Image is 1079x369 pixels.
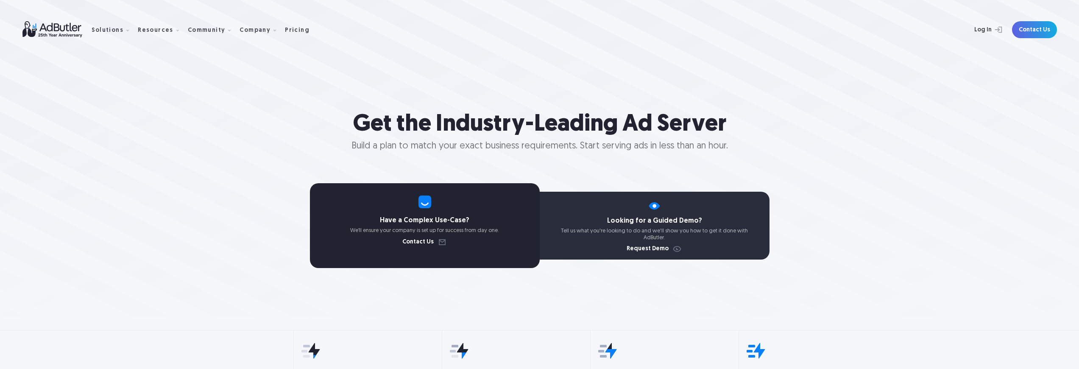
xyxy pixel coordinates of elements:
[540,228,770,241] p: Tell us what you're looking to do and we'll show you how to get it done with AdButler.
[310,227,540,234] p: We’ll ensure your company is set up for success from day one.
[240,17,283,43] div: Company
[540,218,770,224] h4: Looking for a Guided Demo?
[627,246,682,252] a: Request Demo
[285,28,309,34] div: Pricing
[240,28,270,34] div: Company
[402,239,447,245] a: Contact Us
[92,17,137,43] div: Solutions
[188,28,226,34] div: Community
[138,28,173,34] div: Resources
[952,21,1007,38] a: Log In
[1012,21,1057,38] a: Contact Us
[285,26,316,34] a: Pricing
[310,217,540,224] h4: Have a Complex Use-Case?
[92,28,124,34] div: Solutions
[188,17,238,43] div: Community
[138,17,186,43] div: Resources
